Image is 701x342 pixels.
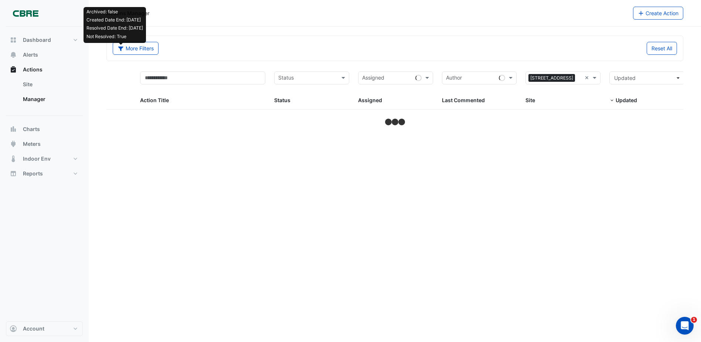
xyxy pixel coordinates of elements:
[585,74,591,82] span: Clear
[113,42,159,55] button: Archived: falseCreated Date End: [DATE]Resolved Date End: [DATE]Not Resolved: True More Filters
[23,51,38,58] span: Alerts
[6,151,83,166] button: Indoor Env
[614,75,636,81] span: Updated
[442,97,485,103] span: Last Commented
[6,77,83,110] div: Actions
[274,97,290,103] span: Status
[6,47,83,62] button: Alerts
[23,36,51,44] span: Dashboard
[140,97,169,103] span: Action Title
[676,317,694,335] iframe: Intercom live chat
[6,166,83,181] button: Reports
[10,170,17,177] app-icon: Reports
[86,25,143,31] p: Resolved Date End: [DATE]
[10,140,17,148] app-icon: Meters
[6,62,83,77] button: Actions
[609,71,684,84] button: Updated
[10,66,17,73] app-icon: Actions
[86,9,143,15] p: Archived: false
[23,140,41,148] span: Meters
[6,33,83,47] button: Dashboard
[616,97,637,103] span: Updated
[23,125,40,133] span: Charts
[10,51,17,58] app-icon: Alerts
[10,125,17,133] app-icon: Charts
[9,6,42,21] img: Company Logo
[6,321,83,336] button: Account
[528,74,575,82] span: [STREET_ADDRESS]
[86,33,143,40] p: Not Resolved: True
[647,42,677,55] button: Reset All
[23,66,42,73] span: Actions
[10,36,17,44] app-icon: Dashboard
[17,92,83,107] a: Manager
[10,155,17,162] app-icon: Indoor Env
[6,122,83,137] button: Charts
[23,155,51,162] span: Indoor Env
[633,7,684,20] button: Create Action
[86,17,143,23] p: Created Date End: [DATE]
[525,97,535,103] span: Site
[6,137,83,151] button: Meters
[358,97,382,103] span: Assigned
[23,325,44,332] span: Account
[23,170,43,177] span: Reports
[17,77,83,92] a: Site
[691,317,697,323] span: 1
